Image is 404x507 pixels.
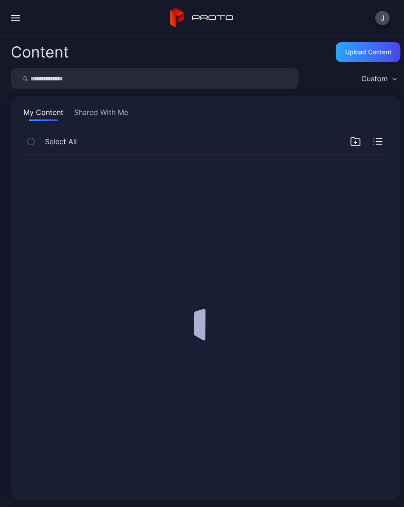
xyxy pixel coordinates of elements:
[45,136,77,147] span: Select All
[11,44,69,60] div: Content
[22,107,65,121] button: My Content
[336,42,400,62] button: Upload Content
[375,11,390,25] button: J
[361,74,388,83] div: Custom
[72,107,130,121] button: Shared With Me
[345,48,391,56] div: Upload Content
[357,68,400,89] button: Custom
